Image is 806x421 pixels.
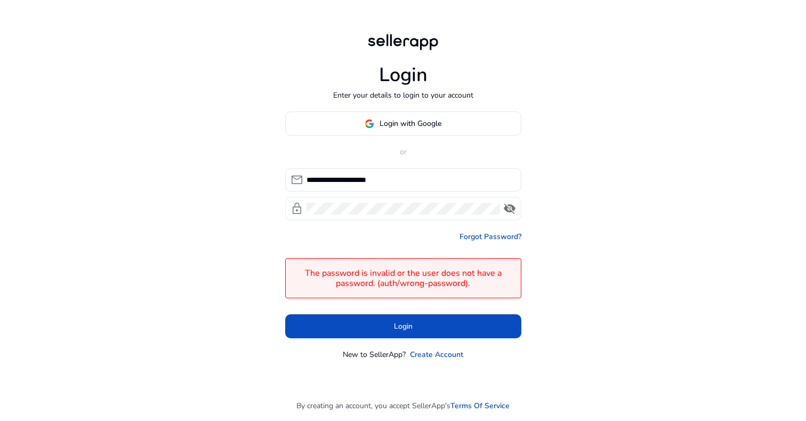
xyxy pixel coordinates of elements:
[343,349,406,360] p: New to SellerApp?
[291,173,303,186] span: mail
[333,90,473,101] p: Enter your details to login to your account
[285,146,521,157] p: or
[410,349,463,360] a: Create Account
[380,118,441,129] span: Login with Google
[460,231,521,242] a: Forgot Password?
[291,202,303,215] span: lock
[503,202,516,215] span: visibility_off
[394,321,413,332] span: Login
[365,119,374,129] img: google-logo.svg
[450,400,510,411] a: Terms Of Service
[285,314,521,338] button: Login
[291,268,515,289] h4: The password is invalid or the user does not have a password. (auth/wrong-password).
[285,112,521,136] button: Login with Google
[379,63,428,86] h1: Login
